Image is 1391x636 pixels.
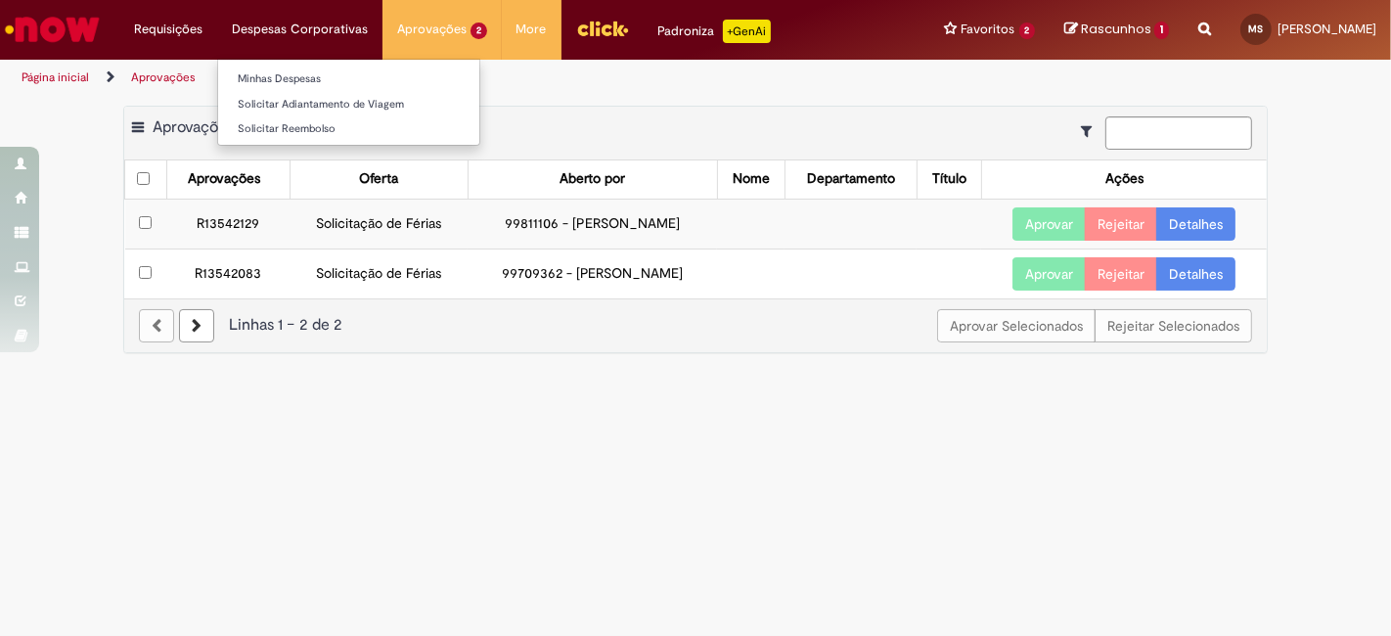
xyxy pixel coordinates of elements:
[1064,21,1169,39] a: Rascunhos
[218,118,479,140] a: Solicitar Reembolso
[232,20,368,39] span: Despesas Corporativas
[1085,207,1157,241] button: Rejeitar
[1019,23,1036,39] span: 2
[166,160,290,199] th: Aprovações
[131,69,196,85] a: Aprovações
[1105,169,1144,189] div: Ações
[807,169,895,189] div: Departamento
[359,169,398,189] div: Oferta
[290,199,468,249] td: Solicitação de Férias
[723,20,771,43] p: +GenAi
[217,59,480,146] ul: Despesas Corporativas
[1012,207,1086,241] button: Aprovar
[15,60,913,96] ul: Trilhas de página
[1012,257,1086,291] button: Aprovar
[516,20,547,39] span: More
[166,249,290,298] td: R13542083
[139,314,1252,337] div: Linhas 1 − 2 de 2
[733,169,770,189] div: Nome
[1085,257,1157,291] button: Rejeitar
[290,249,468,298] td: Solicitação de Férias
[1154,22,1169,39] span: 1
[1156,257,1235,291] a: Detalhes
[166,199,290,249] td: R13542129
[218,68,479,90] a: Minhas Despesas
[218,94,479,115] a: Solicitar Adiantamento de Viagem
[134,20,202,39] span: Requisições
[1156,207,1235,241] a: Detalhes
[471,23,487,39] span: 2
[468,249,717,298] td: 99709362 - [PERSON_NAME]
[962,20,1015,39] span: Favoritos
[2,10,103,49] img: ServiceNow
[932,169,966,189] div: Título
[1278,21,1376,37] span: [PERSON_NAME]
[560,169,626,189] div: Aberto por
[658,20,771,43] div: Padroniza
[153,117,234,137] span: Aprovações
[576,14,629,43] img: click_logo_yellow_360x200.png
[468,199,717,249] td: 99811106 - [PERSON_NAME]
[1249,23,1264,35] span: MS
[22,69,89,85] a: Página inicial
[397,20,467,39] span: Aprovações
[188,169,260,189] div: Aprovações
[1081,124,1101,138] i: Mostrar filtros para: Suas Solicitações
[1081,20,1151,38] span: Rascunhos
